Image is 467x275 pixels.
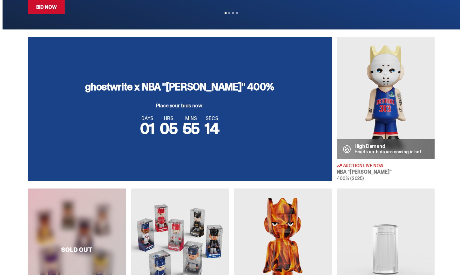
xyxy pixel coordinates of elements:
p: Heads up: bids are coming in hot [355,150,422,154]
span: 14 [205,118,219,138]
span: HRS [160,116,178,121]
button: View slide 4 [236,12,238,14]
span: Auction Live Now [343,163,384,168]
img: Eminem [337,37,435,159]
a: Bid Now [28,0,65,14]
span: 01 [140,118,155,138]
button: View slide 1 [225,12,227,14]
p: High Demand [355,144,422,149]
span: 400% (2025) [337,176,364,181]
p: Place your bids now! [85,103,274,108]
button: View slide 3 [232,12,234,14]
span: SECS [205,116,219,121]
span: DAYS [140,116,155,121]
a: Eminem High Demand Heads up: bids are coming in hot Auction Live Now [337,37,435,181]
h3: NBA “[PERSON_NAME]” [337,169,435,175]
span: 05 [160,118,178,138]
h3: ghostwrite x NBA "[PERSON_NAME]" 400% [85,82,274,92]
button: View slide 2 [228,12,230,14]
span: 55 [183,118,200,138]
span: MINS [183,116,200,121]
